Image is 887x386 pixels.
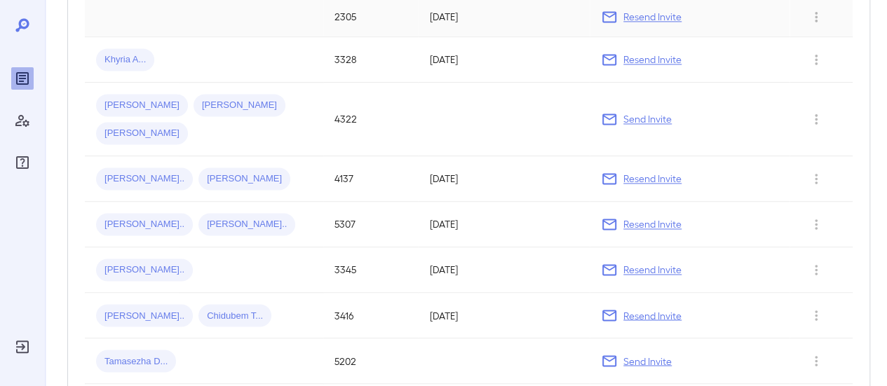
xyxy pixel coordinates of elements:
p: Send Invite [623,354,672,368]
p: Resend Invite [623,53,682,67]
td: 3345 [323,247,419,293]
td: 4137 [323,156,419,202]
span: [PERSON_NAME].. [198,218,295,231]
button: Row Actions [805,48,827,71]
td: 3328 [323,37,419,83]
td: 5307 [323,202,419,247]
button: Row Actions [805,304,827,326]
span: Tamasezha D... [96,354,176,368]
p: Resend Invite [623,217,682,231]
div: Manage Users [11,109,34,132]
td: [DATE] [418,293,590,338]
span: [PERSON_NAME] [96,127,188,140]
button: Row Actions [805,213,827,235]
span: [PERSON_NAME].. [96,218,193,231]
span: [PERSON_NAME].. [96,309,193,322]
span: [PERSON_NAME].. [96,172,193,186]
button: Row Actions [805,6,827,28]
td: 3416 [323,293,419,338]
span: Khyria A... [96,53,154,67]
span: Chidubem T... [198,309,271,322]
span: [PERSON_NAME] [96,99,188,112]
td: 4322 [323,83,419,156]
p: Resend Invite [623,263,682,277]
td: 5202 [323,338,419,384]
span: [PERSON_NAME] [198,172,290,186]
button: Row Actions [805,167,827,190]
div: Log Out [11,336,34,358]
td: [DATE] [418,202,590,247]
button: Row Actions [805,259,827,281]
button: Row Actions [805,108,827,130]
p: Send Invite [623,112,672,126]
span: [PERSON_NAME] [194,99,285,112]
td: [DATE] [418,37,590,83]
div: FAQ [11,151,34,174]
div: Reports [11,67,34,90]
td: [DATE] [418,247,590,293]
button: Row Actions [805,350,827,372]
td: [DATE] [418,156,590,202]
p: Resend Invite [623,172,682,186]
span: [PERSON_NAME].. [96,263,193,277]
p: Resend Invite [623,308,682,322]
p: Resend Invite [623,10,682,24]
